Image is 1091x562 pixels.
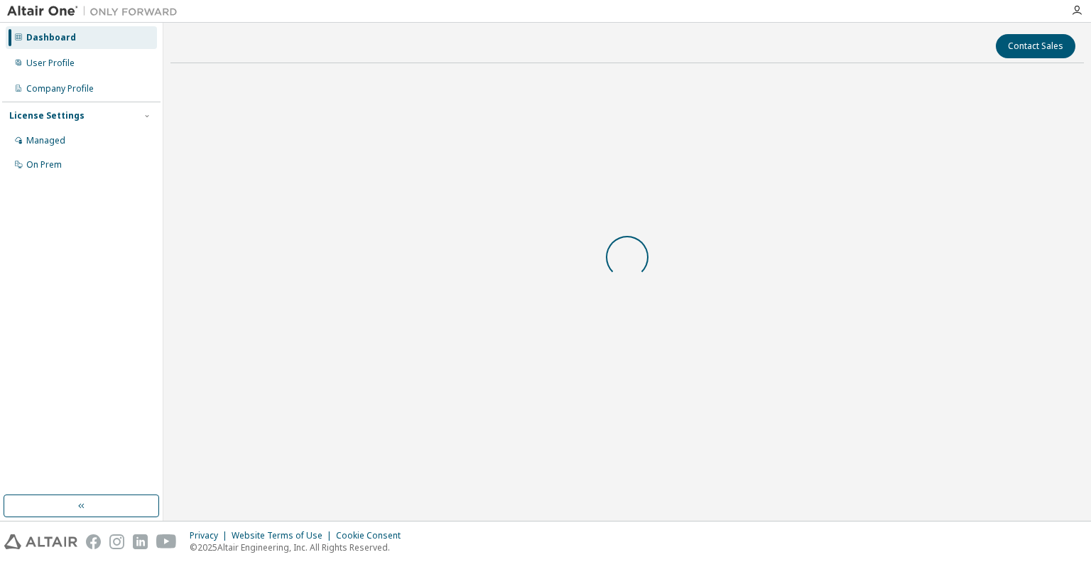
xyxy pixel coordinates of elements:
div: Dashboard [26,32,76,43]
button: Contact Sales [996,34,1075,58]
div: Website Terms of Use [232,530,336,541]
div: License Settings [9,110,85,121]
img: Altair One [7,4,185,18]
img: facebook.svg [86,534,101,549]
div: Cookie Consent [336,530,409,541]
div: User Profile [26,58,75,69]
img: altair_logo.svg [4,534,77,549]
div: Company Profile [26,83,94,94]
div: On Prem [26,159,62,171]
p: © 2025 Altair Engineering, Inc. All Rights Reserved. [190,541,409,553]
img: instagram.svg [109,534,124,549]
div: Privacy [190,530,232,541]
img: linkedin.svg [133,534,148,549]
div: Managed [26,135,65,146]
img: youtube.svg [156,534,177,549]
